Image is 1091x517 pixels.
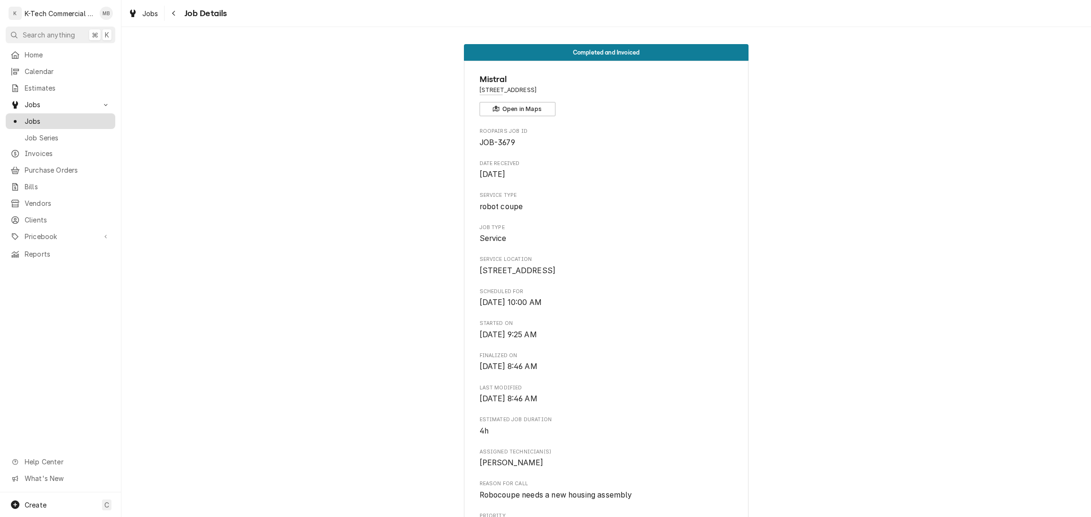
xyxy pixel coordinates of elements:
[480,384,733,405] div: Last Modified
[100,7,113,20] div: Mehdi Bazidane's Avatar
[25,165,111,175] span: Purchase Orders
[480,128,733,148] div: Roopairs Job ID
[480,489,733,501] span: Reason For Call
[480,73,733,116] div: Client Information
[25,198,111,208] span: Vendors
[480,86,733,94] span: Address
[480,384,733,392] span: Last Modified
[480,352,733,372] div: Finalized On
[6,47,115,63] a: Home
[480,448,733,469] div: Assigned Technician(s)
[6,80,115,96] a: Estimates
[480,137,733,148] span: Roopairs Job ID
[142,9,158,18] span: Jobs
[480,102,555,116] button: Open in Maps
[25,501,46,509] span: Create
[480,458,544,467] span: [PERSON_NAME]
[480,416,733,436] div: Estimated Job Duration
[480,288,733,295] span: Scheduled For
[480,224,733,231] span: Job Type
[25,457,110,467] span: Help Center
[480,170,506,179] span: [DATE]
[480,233,733,244] span: Job Type
[480,73,733,86] span: Name
[23,30,75,40] span: Search anything
[6,27,115,43] button: Search anything⌘K
[480,425,733,437] span: Estimated Job Duration
[6,64,115,79] a: Calendar
[480,265,733,277] span: Service Location
[25,100,96,110] span: Jobs
[480,160,733,167] span: Date Received
[6,130,115,146] a: Job Series
[6,179,115,194] a: Bills
[25,148,111,158] span: Invoices
[480,256,733,276] div: Service Location
[480,192,733,212] div: Service Type
[480,480,733,500] div: Reason For Call
[166,6,182,21] button: Navigate back
[573,49,640,55] span: Completed and Invoiced
[480,138,515,147] span: JOB-3679
[6,146,115,161] a: Invoices
[480,128,733,135] span: Roopairs Job ID
[182,7,227,20] span: Job Details
[100,7,113,20] div: MB
[480,480,733,488] span: Reason For Call
[480,169,733,180] span: Date Received
[6,454,115,470] a: Go to Help Center
[124,6,162,21] a: Jobs
[480,256,733,263] span: Service Location
[6,229,115,244] a: Go to Pricebook
[480,297,733,308] span: Scheduled For
[92,30,98,40] span: ⌘
[480,266,556,275] span: [STREET_ADDRESS]
[480,352,733,360] span: Finalized On
[6,246,115,262] a: Reports
[6,113,115,129] a: Jobs
[480,298,542,307] span: [DATE] 10:00 AM
[480,362,537,371] span: [DATE] 8:46 AM
[480,448,733,456] span: Assigned Technician(s)
[480,330,537,339] span: [DATE] 9:25 AM
[6,97,115,112] a: Go to Jobs
[480,416,733,424] span: Estimated Job Duration
[25,66,111,76] span: Calendar
[480,320,733,327] span: Started On
[480,329,733,341] span: Started On
[25,83,111,93] span: Estimates
[480,192,733,199] span: Service Type
[480,234,507,243] span: Service
[464,44,749,61] div: Status
[480,457,733,469] span: Assigned Technician(s)
[9,7,22,20] div: K
[104,500,109,510] span: C
[6,212,115,228] a: Clients
[480,393,733,405] span: Last Modified
[480,320,733,340] div: Started On
[25,116,111,126] span: Jobs
[480,426,489,435] span: 4h
[480,201,733,212] span: Service Type
[25,9,94,18] div: K-Tech Commercial Kitchen Repair & Maintenance
[6,471,115,486] a: Go to What's New
[480,490,632,499] span: Robocoupe needs a new housing assembly
[25,231,96,241] span: Pricebook
[105,30,109,40] span: K
[6,162,115,178] a: Purchase Orders
[25,182,111,192] span: Bills
[480,394,537,403] span: [DATE] 8:46 AM
[480,160,733,180] div: Date Received
[25,133,111,143] span: Job Series
[480,224,733,244] div: Job Type
[25,50,111,60] span: Home
[25,473,110,483] span: What's New
[6,195,115,211] a: Vendors
[480,361,733,372] span: Finalized On
[480,288,733,308] div: Scheduled For
[25,215,111,225] span: Clients
[25,249,111,259] span: Reports
[480,202,523,211] span: robot coupe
